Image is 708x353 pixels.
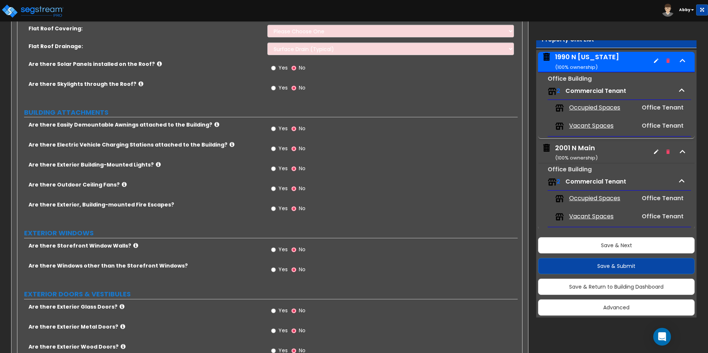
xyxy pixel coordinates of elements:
b: Abby [679,7,690,13]
div: 2001 N Main [555,143,598,162]
i: click for more info! [156,162,161,167]
span: Yes [278,327,288,334]
input: Yes [271,84,276,92]
span: Occupied Spaces [569,194,620,203]
i: click for more info! [120,324,125,329]
label: Are there Outdoor Ceiling Fans? [29,181,262,188]
span: Yes [278,145,288,152]
img: building.svg [542,143,551,153]
span: Yes [278,266,288,273]
span: Office Tenant [642,194,684,202]
img: tenants.png [555,194,564,203]
img: tenants.png [555,122,564,131]
label: Are there Windows other than the Storefront Windows? [29,262,262,269]
label: Are there Exterior Wood Doors? [29,343,262,350]
input: No [291,327,296,335]
label: Are there Easily Demountable Awnings attached to the Building? [29,121,262,128]
span: Yes [278,307,288,314]
i: click for more info! [122,182,127,187]
small: Office Building [548,74,592,83]
small: ( 100 % ownership) [555,154,598,161]
span: No [299,246,305,253]
input: Yes [271,307,276,315]
span: Office Tenant [642,121,684,130]
span: No [299,64,305,71]
input: Yes [271,165,276,173]
label: Are there Solar Panels installed on the Roof? [29,60,262,68]
i: click for more info! [138,81,143,87]
span: Yes [278,246,288,253]
i: click for more info! [157,61,162,67]
span: Yes [278,84,288,91]
label: Are there Exterior Building-Mounted Lights? [29,161,262,168]
i: click for more info! [121,344,126,349]
img: tenants.png [555,212,564,221]
img: avatar.png [661,4,674,17]
label: Are there Electric Vehicle Charging Stations attached to the Building? [29,141,262,148]
div: Open Intercom Messenger [653,328,671,346]
i: click for more info! [230,142,234,147]
input: No [291,145,296,153]
span: No [299,205,305,212]
span: Commercial Tenant [565,177,626,186]
input: Yes [271,205,276,213]
div: 1990 N [US_STATE] [555,52,619,71]
input: No [291,307,296,315]
label: Are there Exterior, Building-mounted Fire Escapes? [29,201,262,208]
span: No [299,266,305,273]
input: No [291,266,296,274]
input: No [291,205,296,213]
input: Yes [271,145,276,153]
label: Are there Exterior Glass Doors? [29,303,262,310]
i: click for more info! [214,122,219,127]
input: No [291,246,296,254]
span: Yes [278,125,288,132]
span: No [299,84,305,91]
img: logo_pro_r.png [1,4,64,19]
label: Are there Exterior Metal Doors? [29,323,262,330]
span: 2 [557,87,560,95]
label: EXTERIOR WINDOWS [24,228,518,238]
label: Are there Skylights through the Roof? [29,80,262,88]
input: Yes [271,246,276,254]
span: Yes [278,165,288,172]
button: Save & Next [538,237,695,253]
span: 2 [557,177,560,186]
span: No [299,185,305,192]
span: Vacant Spaces [569,212,614,221]
label: Flat Roof Covering: [29,25,262,32]
span: Vacant Spaces [569,122,614,130]
input: No [291,125,296,133]
input: Yes [271,266,276,274]
img: tenants.png [548,178,557,186]
button: Save & Submit [538,258,695,274]
input: No [291,64,296,72]
input: No [291,165,296,173]
span: Office Tenant [642,212,684,221]
input: Yes [271,125,276,133]
span: Occupied Spaces [569,104,620,112]
img: tenants.png [555,104,564,112]
span: No [299,307,305,314]
label: BUILDING ATTACHMENTS [24,108,518,117]
span: No [299,145,305,152]
span: No [299,165,305,172]
span: Yes [278,64,288,71]
img: building.svg [542,52,551,62]
small: ( 100 % ownership) [555,64,598,71]
input: Yes [271,185,276,193]
input: No [291,185,296,193]
span: No [299,125,305,132]
label: Are there Storefront Window Walls? [29,242,262,249]
input: Yes [271,327,276,335]
input: Yes [271,64,276,72]
i: click for more info! [133,243,138,248]
img: tenants.png [548,87,557,96]
span: Commercial Tenant [565,87,626,95]
input: No [291,84,296,92]
span: 1990 N California [542,52,619,71]
button: Save & Return to Building Dashboard [538,279,695,295]
span: No [299,327,305,334]
label: EXTERIOR DOORS & VESTIBULES [24,289,518,299]
small: Office Building [548,165,592,174]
